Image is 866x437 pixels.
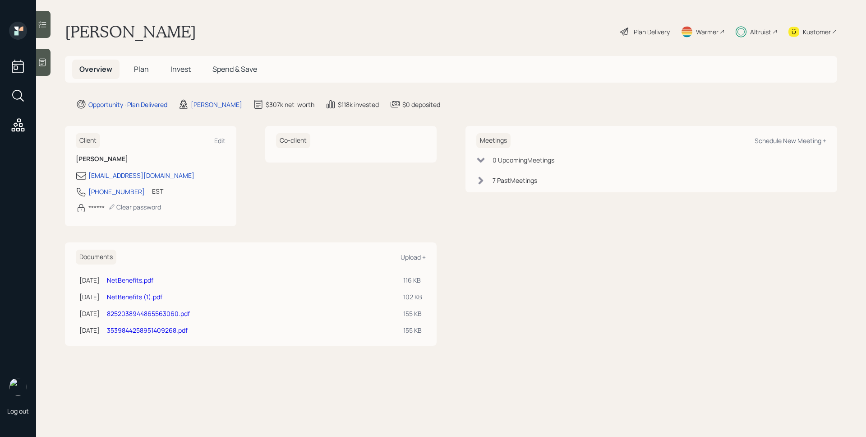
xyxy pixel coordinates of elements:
[634,27,670,37] div: Plan Delivery
[88,187,145,196] div: [PHONE_NUMBER]
[403,292,422,302] div: 102 KB
[403,309,422,318] div: 155 KB
[803,27,831,37] div: Kustomer
[7,407,29,415] div: Log out
[79,64,112,74] span: Overview
[212,64,257,74] span: Spend & Save
[107,326,188,335] a: 3539844258951409268.pdf
[79,275,100,285] div: [DATE]
[88,171,194,180] div: [EMAIL_ADDRESS][DOMAIN_NAME]
[276,133,310,148] h6: Co-client
[493,176,537,185] div: 7 Past Meeting s
[403,275,422,285] div: 116 KB
[108,203,161,211] div: Clear password
[696,27,719,37] div: Warmer
[214,136,226,145] div: Edit
[79,309,100,318] div: [DATE]
[152,186,163,196] div: EST
[402,100,440,109] div: $0 deposited
[403,325,422,335] div: 155 KB
[9,378,27,396] img: james-distasi-headshot.png
[338,100,379,109] div: $118k invested
[170,64,191,74] span: Invest
[401,253,426,261] div: Upload +
[266,100,314,109] div: $307k net-worth
[493,155,554,165] div: 0 Upcoming Meeting s
[65,22,196,42] h1: [PERSON_NAME]
[107,276,153,284] a: NetBenefits.pdf
[79,292,100,302] div: [DATE]
[476,133,511,148] h6: Meetings
[76,133,100,148] h6: Client
[76,250,116,265] h6: Documents
[134,64,149,74] span: Plan
[755,136,826,145] div: Schedule New Meeting +
[79,325,100,335] div: [DATE]
[88,100,167,109] div: Opportunity · Plan Delivered
[191,100,242,109] div: [PERSON_NAME]
[76,155,226,163] h6: [PERSON_NAME]
[750,27,771,37] div: Altruist
[107,309,190,318] a: 8252038944865563060.pdf
[107,293,162,301] a: NetBenefits (1).pdf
